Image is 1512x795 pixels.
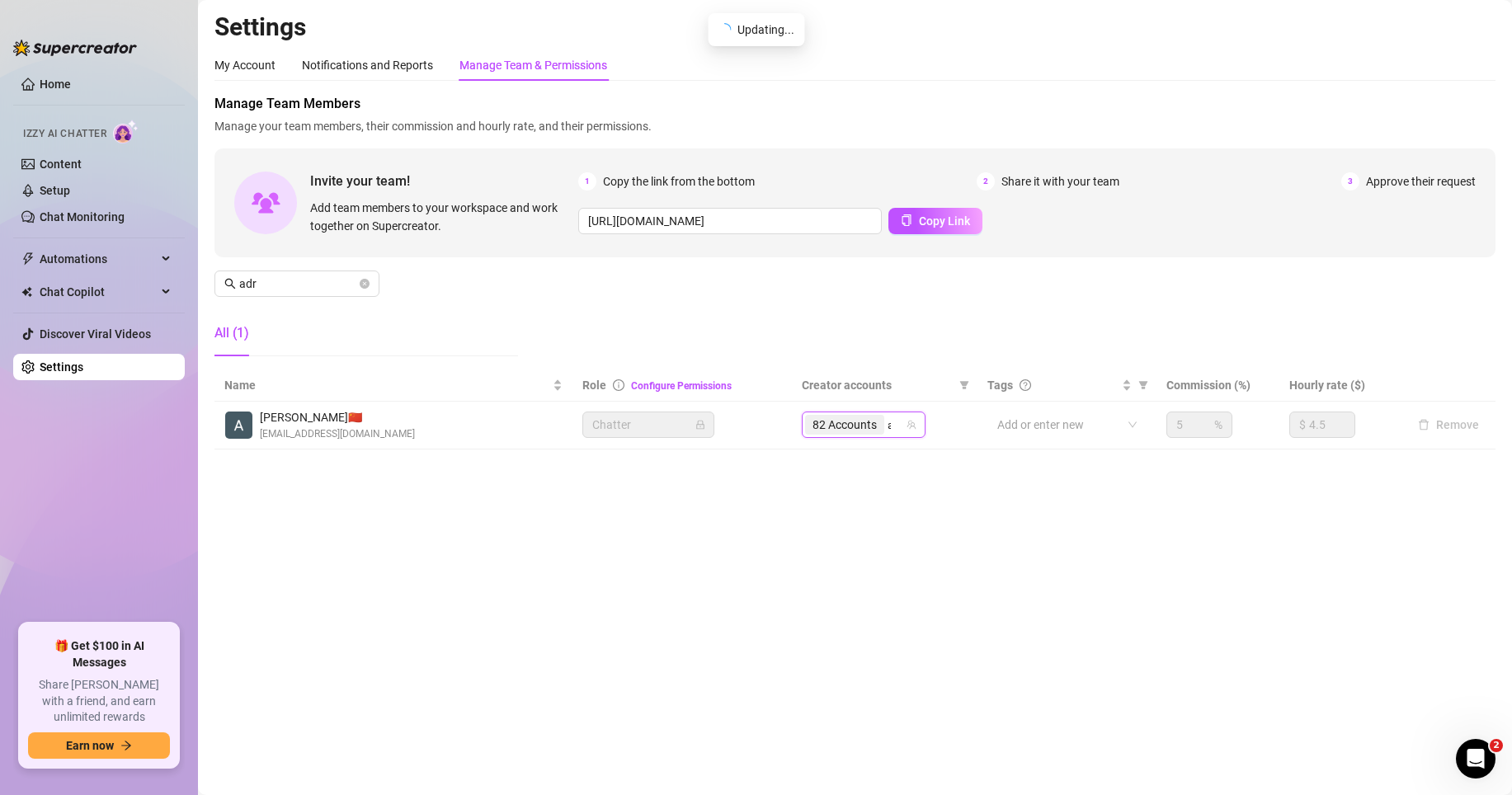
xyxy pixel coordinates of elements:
[631,380,732,392] a: Configure Permissions
[224,278,236,289] span: search
[1156,369,1279,402] th: Commission (%)
[40,78,71,91] a: Home
[919,214,970,228] span: Copy Link
[1135,373,1152,397] span: filter
[13,40,137,56] img: logo-BBDzfeDw.svg
[214,56,276,74] div: My Account
[310,199,572,235] span: Add team members to your workspace and work together on Supercreator.
[592,412,704,437] span: Chatter
[40,184,70,197] a: Setup
[1341,172,1359,191] span: 3
[239,275,356,293] input: Search members
[582,379,606,392] span: Role
[40,210,125,223] a: Chat Monitoring
[23,126,106,142] span: Izzy AI Chatter
[613,379,624,391] span: info-circle
[1279,369,1401,402] th: Hourly rate ($)
[1456,739,1496,779] iframe: Intercom live chat
[40,158,82,171] a: Content
[987,376,1013,394] span: Tags
[603,172,755,191] span: Copy the link from the bottom
[21,252,35,266] span: thunderbolt
[40,327,151,341] a: Discover Viral Videos
[260,408,415,426] span: [PERSON_NAME] 🇨🇳
[1001,172,1119,191] span: Share it with your team
[302,56,433,74] div: Notifications and Reports
[695,420,705,430] span: lock
[907,420,916,430] span: team
[214,94,1496,114] span: Manage Team Members
[310,171,578,191] span: Invite your team!
[260,426,415,442] span: [EMAIL_ADDRESS][DOMAIN_NAME]
[214,117,1496,135] span: Manage your team members, their commission and hourly rate, and their permissions.
[956,373,973,397] span: filter
[959,380,969,390] span: filter
[28,638,170,670] span: 🎁 Get $100 in AI Messages
[1366,172,1476,191] span: Approve their request
[40,279,157,305] span: Chat Copilot
[214,369,572,402] th: Name
[28,677,170,726] span: Share [PERSON_NAME] with a friend, and earn unlimited rewards
[1138,380,1148,390] span: filter
[977,172,995,191] span: 2
[901,214,912,226] span: copy
[40,360,83,374] a: Settings
[214,12,1496,43] h2: Settings
[21,286,32,298] img: Chat Copilot
[718,23,731,36] span: loading
[1411,415,1486,435] button: Remove
[360,279,370,289] button: close-circle
[66,739,114,752] span: Earn now
[737,21,794,39] span: Updating...
[1020,379,1031,391] span: question-circle
[805,415,884,435] span: 82 Accounts
[113,120,139,143] img: AI Chatter
[578,172,596,191] span: 1
[28,732,170,759] button: Earn nowarrow-right
[120,740,132,751] span: arrow-right
[40,246,157,272] span: Automations
[1490,739,1503,752] span: 2
[224,376,549,394] span: Name
[459,56,607,74] div: Manage Team & Permissions
[214,323,249,343] div: All (1)
[813,416,877,434] span: 82 Accounts
[802,376,953,394] span: Creator accounts
[888,208,982,234] button: Copy Link
[225,412,252,439] img: Adryl Louise Diaz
